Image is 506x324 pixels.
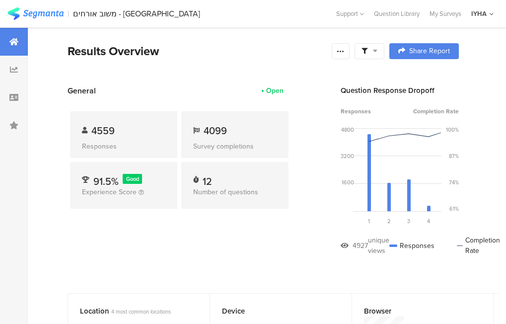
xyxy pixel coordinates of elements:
[68,85,96,96] span: General
[341,152,354,160] div: 3200
[425,9,466,18] a: My Surveys
[387,217,391,225] span: 2
[80,306,181,317] div: Location
[341,126,354,134] div: 4800
[389,235,434,256] div: Responses
[449,178,459,186] div: 74%
[413,107,459,116] span: Completion Rate
[446,126,459,134] div: 100%
[409,48,450,55] span: Share Report
[68,8,69,19] div: |
[364,306,465,317] div: Browser
[203,174,212,184] div: 12
[471,9,487,18] div: IYHA
[82,187,137,197] span: Experience Score
[266,85,284,96] div: Open
[407,217,410,225] span: 3
[427,217,430,225] span: 4
[7,7,64,20] img: segmanta logo
[111,308,171,316] span: 4 most common locations
[222,306,323,317] div: Device
[341,107,371,116] span: Responses
[193,187,258,197] span: Number of questions
[73,9,200,18] div: משוב אורחים - [GEOGRAPHIC_DATA]
[82,141,165,152] div: Responses
[449,205,459,213] div: 61%
[126,175,139,183] span: Good
[91,123,115,138] span: 4559
[93,174,119,189] span: 91.5%
[336,6,364,21] div: Support
[342,178,354,186] div: 1600
[369,9,425,18] a: Question Library
[341,85,459,96] div: Question Response Dropoff
[449,152,459,160] div: 87%
[353,241,368,251] div: 4927
[457,235,502,256] div: Completion Rate
[68,42,327,60] div: Results Overview
[368,235,389,256] div: unique views
[368,217,370,225] span: 1
[204,123,227,138] span: 4099
[193,141,277,152] div: Survey completions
